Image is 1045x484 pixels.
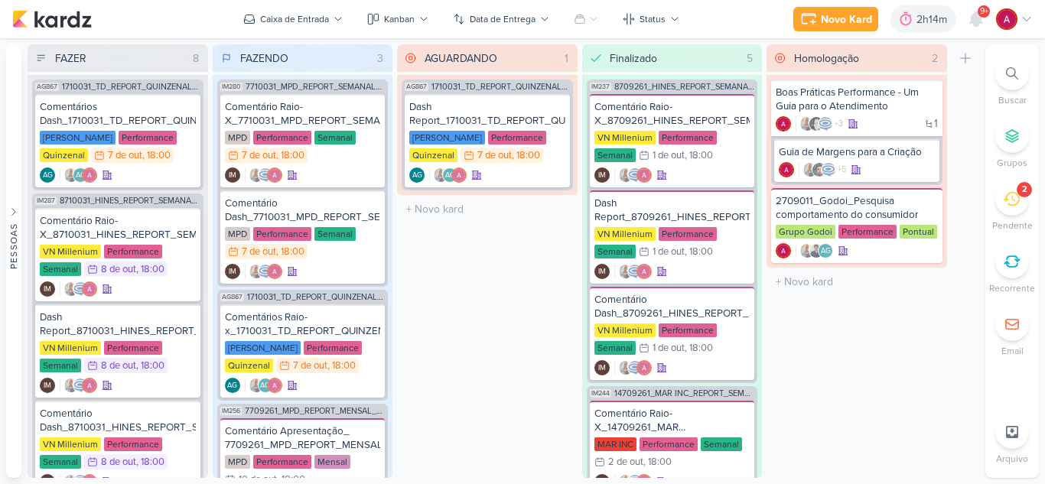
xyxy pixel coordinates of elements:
[659,131,717,145] div: Performance
[627,167,643,183] img: Caroline Traven De Andrade
[594,131,656,145] div: VN Millenium
[249,378,264,393] img: Iara Santos
[741,50,759,67] div: 5
[76,172,86,180] p: AG
[225,359,273,372] div: Quinzenal
[594,437,636,451] div: MAR INC
[276,247,304,257] div: , 18:00
[187,50,205,67] div: 8
[225,378,240,393] div: Aline Gimenez Graciano
[488,131,546,145] div: Performance
[40,167,55,183] div: Criador(a): Aline Gimenez Graciano
[916,11,952,28] div: 2h14m
[82,281,97,297] img: Alessandra Gomes
[82,378,97,393] img: Alessandra Gomes
[225,264,240,279] div: Criador(a): Isabella Machado Guimarães
[796,116,843,132] div: Colaboradores: Iara Santos, Renata Brandão, Caroline Traven De Andrade, Aline Gimenez Graciano, J...
[776,116,791,132] div: Criador(a): Alessandra Gomes
[247,293,386,301] span: 1710031_TD_REPORT_QUINZENAL_08.10
[685,247,713,257] div: , 18:00
[220,293,244,301] span: AG867
[136,265,164,274] div: , 18:00
[934,119,938,129] span: 1
[40,378,55,393] div: Isabella Machado Guimarães
[276,151,304,161] div: , 18:00
[1001,344,1024,358] p: Email
[229,172,236,180] p: IM
[225,167,240,183] div: Criador(a): Isabella Machado Guimarães
[614,83,755,91] span: 8709261_HINES_REPORT_SEMANAL_02.10
[253,131,311,145] div: Performance
[225,227,250,241] div: MPD
[409,131,485,145] div: [PERSON_NAME]
[40,245,101,258] div: VN Millenium
[779,162,794,177] div: Criador(a): Alessandra Gomes
[451,167,467,183] img: Alessandra Gomes
[220,83,243,91] span: IM280
[433,167,448,183] img: Iara Santos
[598,365,606,372] p: IM
[253,227,311,241] div: Performance
[7,223,21,268] div: Pessoas
[40,167,55,183] div: Aline Gimenez Graciano
[799,116,815,132] img: Iara Santos
[40,281,55,297] div: Criador(a): Isabella Machado Guimarães
[104,245,162,258] div: Performance
[12,10,92,28] img: kardz.app
[594,167,610,183] div: Criador(a): Isabella Machado Guimarães
[136,457,164,467] div: , 18:00
[229,268,236,276] p: IM
[900,225,937,239] div: Pontual
[245,407,386,415] span: 7709261_MPD_REPORT_MENSAL_SETEMBRO
[242,247,276,257] div: 7 de out
[442,167,457,183] div: Aline Gimenez Graciano
[35,83,59,91] span: AG867
[60,197,200,205] span: 8710031_HINES_REPORT_SEMANAL_09.10
[653,247,685,257] div: 1 de out
[267,378,282,393] img: Alessandra Gomes
[409,167,425,183] div: Criador(a): Aline Gimenez Graciano
[73,281,88,297] img: Caroline Traven De Andrade
[594,407,750,434] div: Comentário Raio-X_14709261_MAR INC_REPORT_SEMANAL_03.10
[833,118,843,130] span: +3
[653,343,685,353] div: 1 de out
[40,359,81,372] div: Semanal
[249,264,264,279] img: Iara Santos
[63,167,79,183] img: Iara Santos
[779,162,794,177] img: Alessandra Gomes
[40,437,101,451] div: VN Millenium
[838,225,897,239] div: Performance
[614,264,652,279] div: Colaboradores: Iara Santos, Caroline Traven De Andrade, Alessandra Gomes
[225,131,250,145] div: MPD
[409,167,425,183] div: Aline Gimenez Graciano
[594,227,656,241] div: VN Millenium
[314,455,350,469] div: Mensal
[776,116,791,132] img: Alessandra Gomes
[1022,184,1027,196] div: 2
[997,156,1027,170] p: Grupos
[701,437,742,451] div: Semanal
[412,172,422,180] p: AG
[40,148,88,162] div: Quinzenal
[101,361,136,371] div: 8 de out
[594,293,750,320] div: Comentário Dash_8709261_HINES_REPORT_SEMANAL_02.10
[770,271,944,293] input: + Novo kard
[225,197,381,224] div: Comentário Dash_7710031_MPD_REPORT_SEMANAL_08.10
[40,281,55,297] div: Isabella Machado Guimarães
[40,378,55,393] div: Criador(a): Isabella Machado Guimarães
[926,50,944,67] div: 2
[598,268,606,276] p: IM
[314,227,356,241] div: Semanal
[104,437,162,451] div: Performance
[445,172,455,180] p: AG
[40,100,196,128] div: Comentários Dash_1710031_TD_REPORT_QUINZENAL_08.10
[818,116,833,132] img: Caroline Traven De Andrade
[594,264,610,279] div: Isabella Machado Guimarães
[776,243,791,258] img: Alessandra Gomes
[40,407,196,434] div: Comentário Dash_8710031_HINES_REPORT_SEMANAL_09.10
[225,310,381,338] div: Comentários Raio-x_1710031_TD_REPORT_QUINZENAL_08.10
[249,167,264,183] img: Iara Santos
[63,378,79,393] img: Iara Santos
[640,437,698,451] div: Performance
[776,86,938,113] div: Boas Práticas Performance - Um Guia para o Atendimento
